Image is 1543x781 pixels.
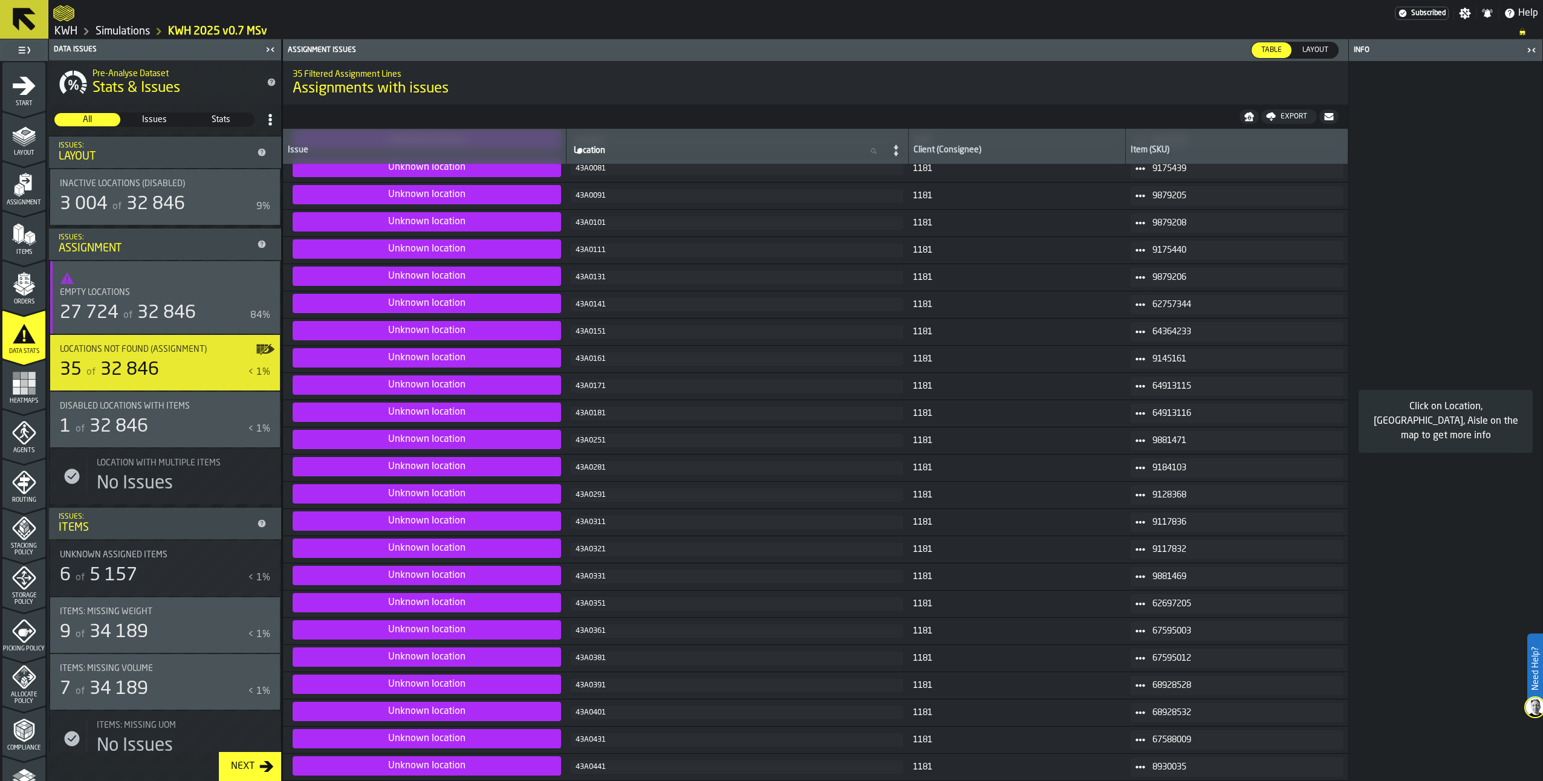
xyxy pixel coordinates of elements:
span: Routing [2,497,45,504]
div: 43A0091 [576,192,898,200]
span: Dataset Issue Reason [293,647,561,667]
span: 64364233 [1152,327,1334,337]
label: button-switch-multi-Table [1251,42,1292,59]
span: 9881469 [1152,572,1334,582]
button: button-43A0431 [571,733,903,747]
div: 1 [60,416,71,438]
span: Items: Missing UOM [97,721,176,730]
span: Dataset Issue Reason [293,185,561,204]
span: of [76,687,85,696]
div: stat-Items: Missing UOM [50,711,280,766]
span: Picking Policy [2,646,45,652]
span: 1181 [913,708,1121,718]
span: Dataset Issue Reason [293,593,561,612]
span: 32 846 [137,304,196,322]
span: 34 189 [89,623,148,641]
div: thumb [54,113,120,126]
label: button-toggle-Toggle Full Menu [2,42,45,59]
span: 67595012 [1152,653,1334,663]
span: 9117832 [1152,545,1334,554]
li: menu Data Stats [2,310,45,358]
span: Dataset Issue Reason [293,321,561,340]
div: Menu Subscription [1395,7,1449,20]
div: 35 [60,359,82,381]
span: 9879208 [1152,218,1334,228]
div: 43A0141 [576,300,898,309]
li: menu Start [2,62,45,111]
span: 64913116 [1152,409,1334,418]
span: Dataset Issue Reason [293,403,561,422]
li: menu Agents [2,409,45,458]
div: Title [60,607,270,617]
div: Title [60,179,256,189]
span: Inactive Locations (Disabled) [60,179,185,189]
div: title-Stats & Issues [49,60,281,104]
span: Dataset Issue Reason [293,675,561,694]
span: Storage Policy [2,592,45,606]
div: 7 [60,678,71,700]
label: button-toggle-Settings [1454,7,1476,19]
span: of [76,424,85,434]
span: of [123,311,132,320]
button: button-43A0281 [571,461,903,475]
span: Dataset Issue Reason [293,566,561,585]
span: 1181 [913,545,1121,554]
span: Dataset Issue Reason [293,484,561,504]
span: 5 157 [89,566,137,585]
span: Dataset Issue Reason [293,267,561,286]
span: Layout [2,150,45,157]
span: of [112,202,122,212]
span: Dataset Issue Reason [293,729,561,748]
div: Next [226,759,259,774]
span: Dataset Issue Reason [293,539,561,558]
div: 43A0441 [576,763,898,771]
div: Title [60,664,270,673]
span: Dataset Issue Reason [293,702,561,721]
header: Data Issues [49,39,281,60]
button: button-43A0401 [571,706,903,719]
div: 43A0131 [576,273,898,282]
div: Title [60,288,256,297]
div: Export [1276,112,1312,121]
div: No Issues [97,473,173,494]
span: 1181 [913,164,1121,173]
div: Issues: [59,513,252,521]
div: Assignment issues [285,46,817,54]
label: button-toggle-Close me [262,42,279,57]
div: Title [60,401,256,411]
div: 43A0351 [576,600,898,608]
span: 1181 [913,354,1121,364]
span: of [86,368,96,377]
span: 1181 [913,653,1121,663]
div: 43A0391 [576,681,898,690]
div: Title [97,458,270,468]
span: 1181 [913,273,1121,282]
div: 43A0151 [576,328,898,336]
span: 68928532 [1152,708,1334,718]
div: 43A0331 [576,572,898,581]
button: button-43A0361 [571,624,903,638]
span: 1181 [913,490,1121,500]
nav: Breadcrumb [53,24,1538,39]
span: 9128368 [1152,490,1334,500]
label: Need Help? [1528,635,1542,702]
span: Items [2,249,45,256]
input: label [571,143,886,159]
button: button-Next [219,752,281,781]
span: Start [2,100,45,107]
li: menu Orders [2,261,45,309]
span: Dataset Issue Reason [293,457,561,476]
div: Title [60,401,270,411]
div: stat-Inactive Locations (Disabled) [50,169,280,225]
span: Dataset Issue Reason [293,239,561,259]
button: button-Export [1261,109,1317,124]
div: 9 [60,621,71,643]
span: 67595003 [1152,626,1334,636]
div: 43A0381 [576,654,898,663]
li: menu Allocate Policy [2,657,45,705]
li: menu Assignment [2,161,45,210]
span: Dataset Issue Reason [293,430,561,449]
span: 9117836 [1152,517,1334,527]
span: Dataset Issue Reason [293,212,561,232]
div: 43A0081 [576,164,898,173]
